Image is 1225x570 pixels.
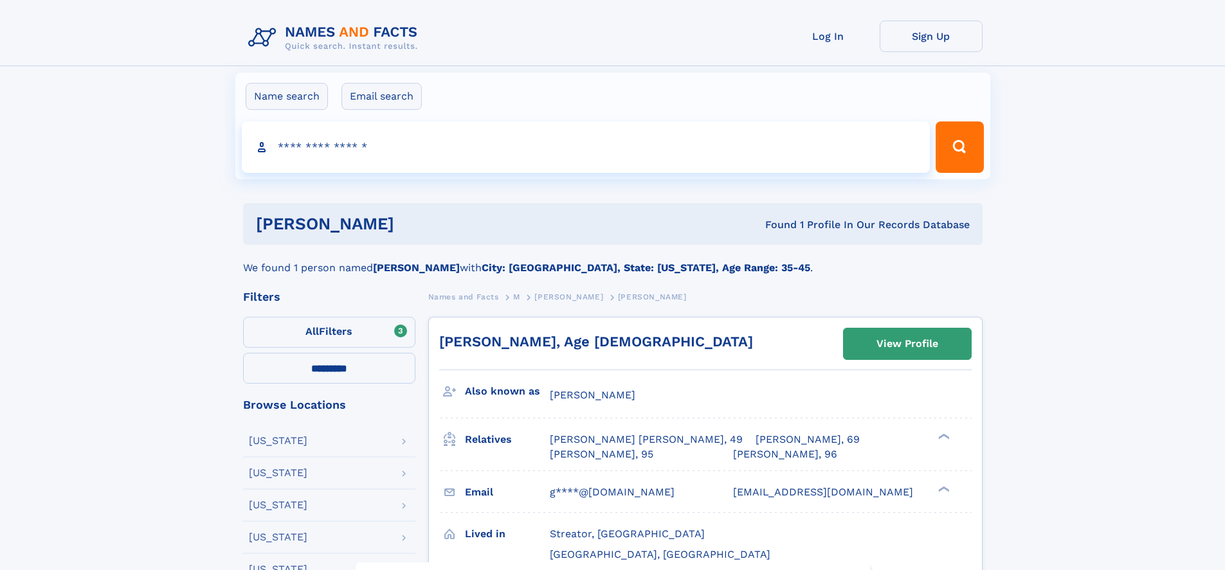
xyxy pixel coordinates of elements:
a: [PERSON_NAME] [PERSON_NAME], 49 [550,432,743,447]
span: [EMAIL_ADDRESS][DOMAIN_NAME] [733,486,913,498]
h3: Also known as [465,380,550,402]
b: City: [GEOGRAPHIC_DATA], State: [US_STATE], Age Range: 35-45 [482,262,810,274]
img: Logo Names and Facts [243,21,428,55]
div: ❯ [935,485,950,493]
a: [PERSON_NAME], Age [DEMOGRAPHIC_DATA] [439,334,753,350]
div: [US_STATE] [249,500,307,510]
label: Email search [341,83,422,110]
span: [PERSON_NAME] [534,292,603,301]
div: We found 1 person named with . [243,245,983,276]
a: Sign Up [880,21,983,52]
div: ❯ [935,432,950,441]
span: All [305,325,319,337]
div: View Profile [876,329,938,359]
a: [PERSON_NAME], 96 [733,447,837,461]
label: Filters [243,317,415,348]
div: [US_STATE] [249,436,307,446]
input: search input [242,121,930,173]
div: [US_STATE] [249,532,307,542]
a: [PERSON_NAME], 69 [756,432,860,447]
h1: [PERSON_NAME] [256,216,580,232]
span: Streator, [GEOGRAPHIC_DATA] [550,528,705,540]
span: M [513,292,520,301]
a: Names and Facts [428,289,499,305]
div: Browse Locations [243,399,415,411]
h3: Lived in [465,523,550,545]
div: Filters [243,291,415,303]
h3: Email [465,481,550,503]
a: Log In [777,21,880,52]
a: M [513,289,520,305]
h3: Relatives [465,429,550,450]
a: View Profile [844,328,971,359]
span: [PERSON_NAME] [618,292,687,301]
a: [PERSON_NAME] [534,289,603,305]
button: Search Button [936,121,983,173]
span: [PERSON_NAME] [550,389,635,401]
div: Found 1 Profile In Our Records Database [579,218,970,232]
b: [PERSON_NAME] [373,262,460,274]
div: [US_STATE] [249,468,307,478]
a: [PERSON_NAME], 95 [550,447,653,461]
span: [GEOGRAPHIC_DATA], [GEOGRAPHIC_DATA] [550,548,770,560]
label: Name search [246,83,328,110]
